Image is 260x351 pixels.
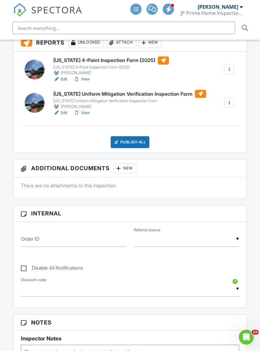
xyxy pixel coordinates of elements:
[53,104,206,110] div: [PERSON_NAME]
[113,164,136,174] div: New
[21,236,39,243] label: Order ID
[31,3,82,16] span: SPECTORA
[21,182,239,189] p: There are no attachments to this inspection.
[239,330,254,345] iframe: Intercom live chat
[111,137,150,148] div: Publish All
[13,34,247,52] h3: Reports
[13,3,27,17] img: The Best Home Inspection Software - Spectora
[13,206,247,222] h3: Internal
[74,76,90,83] a: View
[13,160,247,178] h3: Additional Documents
[53,57,169,77] a: [US_STATE] 4-Point Inspection Form (2025) [US_STATE] 4-Point Inspection Form (2025) [PERSON_NAME]
[106,38,136,48] div: Attach
[13,8,82,22] a: SPECTORA
[74,110,90,116] a: View
[252,330,259,335] span: 10
[53,76,67,83] a: Edit
[53,70,169,76] div: [PERSON_NAME]
[21,277,46,283] label: Discount code
[21,336,239,342] h5: Inspector Notes
[53,57,169,65] h6: [US_STATE] 4-Point Inspection Form (2025)
[21,265,83,273] label: Disable All Notifications
[53,99,206,104] div: [US_STATE] Uniform Mitigation Verification Inspection Form
[53,90,206,98] h6: [US_STATE] Uniform Mitigation Verification Inspection Form
[68,38,104,48] div: Unlocked
[198,4,238,10] div: [PERSON_NAME]
[53,90,206,110] a: [US_STATE] Uniform Mitigation Verification Inspection Form [US_STATE] Uniform Mitigation Verifica...
[12,22,235,34] input: Search everything...
[13,315,247,331] h3: Notes
[139,38,161,48] div: New
[53,110,67,116] a: Edit
[181,10,243,16] div: JP Prime Home Inspection LLC
[134,228,160,233] label: Referral source
[53,65,169,70] div: [US_STATE] 4-Point Inspection Form (2025)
